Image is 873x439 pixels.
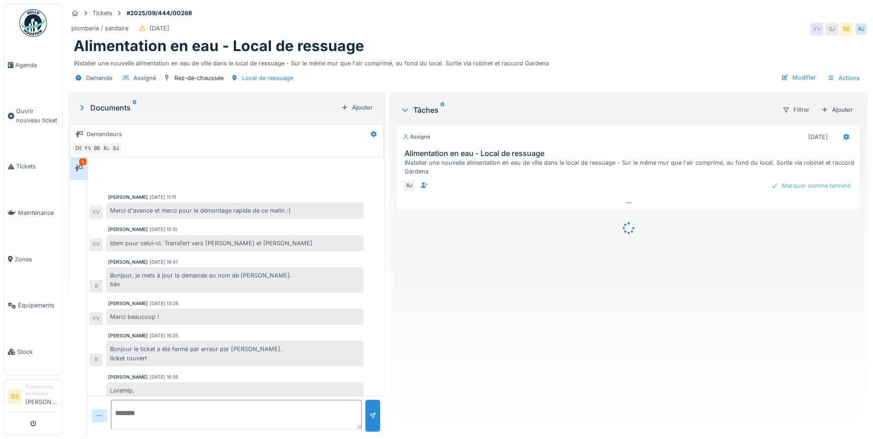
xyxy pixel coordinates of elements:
div: [DATE] 16:25 [150,374,178,381]
div: Idem pour celui-ci. Transfert vers [PERSON_NAME] et [PERSON_NAME] [106,235,364,251]
a: Maintenance [4,190,62,236]
div: Assigné [403,133,430,141]
div: Documents [77,102,337,113]
h1: Alimentation en eau - Local de ressuage [74,37,364,55]
span: Stock [17,347,58,356]
div: Merci beaucoup ! [106,309,364,325]
div: SJ [825,23,838,35]
div: RJ [855,23,867,35]
li: DS [8,390,22,404]
div: Bonjour, je mets à jour la demande au nom de [PERSON_NAME]. bàv [106,267,364,292]
div: 5 [79,158,87,165]
div: B [90,280,103,293]
a: DS Responsable technicien[PERSON_NAME] [8,383,58,412]
div: RJ [100,142,113,155]
div: YV [81,142,94,155]
span: Équipements [18,301,58,310]
div: [DATE] 13:28 [150,300,178,307]
div: Merci d'avance et merci pour le démontage rapide de ce matin :) [106,202,364,219]
div: [PERSON_NAME] [108,194,148,201]
div: Actions [823,71,864,85]
div: SJ [109,142,122,155]
span: Ouvrir nouveau ticket [16,107,58,124]
strong: #2025/09/444/00268 [123,9,196,17]
div: [DATE] [150,24,169,33]
div: [DATE] 11:15 [150,194,176,201]
li: [PERSON_NAME] [25,383,58,410]
span: Maintenance [18,208,58,217]
div: Demandeurs [87,130,122,139]
div: BB [91,142,104,155]
div: Assigné [133,74,156,82]
span: Zones [15,255,58,264]
div: RJ [403,179,416,192]
h3: Alimentation en eau - Local de ressuage [405,149,856,158]
div: [DATE] 16:25 [150,332,178,339]
div: [PERSON_NAME] [108,332,148,339]
a: Tickets [4,144,62,190]
div: BB [840,23,853,35]
div: [PERSON_NAME] [108,259,148,266]
a: Ouvrir nouveau ticket [4,88,62,144]
div: Tâches [400,104,775,116]
div: Modifier [778,71,820,84]
div: [DATE] 16:41 [150,259,178,266]
div: Ajouter [337,101,376,114]
div: B [90,353,103,366]
span: Agenda [15,61,58,69]
div: Marquer comme terminé [767,179,854,192]
img: Badge_color-CXgf-gQk.svg [19,9,47,37]
a: Stock [4,329,62,375]
div: YV [90,206,103,219]
div: Local de ressuage [242,74,293,82]
div: plomberie / sanitaire [71,24,128,33]
a: Zones [4,236,62,283]
div: YV [90,312,103,325]
div: YV [90,238,103,251]
div: [PERSON_NAME] [108,226,148,233]
a: Équipements [4,283,62,329]
div: [DATE] 15:10 [150,226,177,233]
div: INstaller une nouvelle alimentation en eau de ville dans le local de ressuage - Sur le même mur q... [74,55,862,68]
div: Responsable technicien [25,383,58,398]
span: Tickets [16,162,58,171]
div: Ajouter [817,104,856,116]
div: Tickets [93,9,112,17]
div: YV [810,23,823,35]
div: [PERSON_NAME] [108,374,148,381]
div: Filtrer [778,103,814,116]
div: Demande [86,74,112,82]
a: Agenda [4,42,62,88]
div: [PERSON_NAME] [108,300,148,307]
div: DS [72,142,85,155]
div: [DATE] [808,133,828,141]
div: INstaller une nouvelle alimentation en eau de ville dans le local de ressuage - Sur le même mur q... [405,158,856,176]
div: Bonjour le ticket a été fermé par erreur par [PERSON_NAME]. ticket rouvert [106,341,364,366]
sup: 0 [440,104,445,116]
div: Rez-de-chaussée [174,74,224,82]
sup: 0 [133,102,137,113]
